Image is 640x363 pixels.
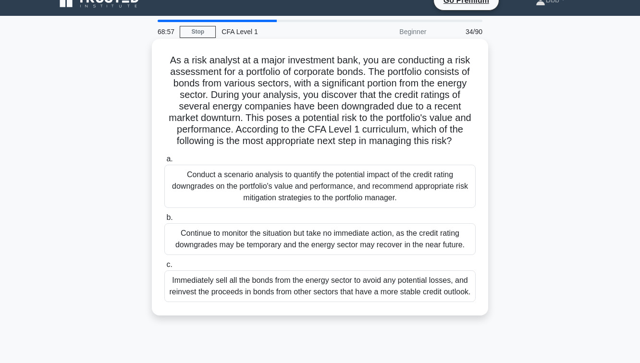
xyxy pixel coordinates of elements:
[164,223,476,255] div: Continue to monitor the situation but take no immediate action, as the credit rating downgrades m...
[180,26,216,38] a: Stop
[216,22,348,41] div: CFA Level 1
[348,22,432,41] div: Beginner
[164,270,476,302] div: Immediately sell all the bonds from the energy sector to avoid any potential losses, and reinvest...
[432,22,488,41] div: 34/90
[163,54,477,147] h5: As a risk analyst at a major investment bank, you are conducting a risk assessment for a portfoli...
[166,260,172,268] span: c.
[166,155,172,163] span: a.
[166,213,172,221] span: b.
[152,22,180,41] div: 68:57
[164,165,476,208] div: Conduct a scenario analysis to quantify the potential impact of the credit rating downgrades on t...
